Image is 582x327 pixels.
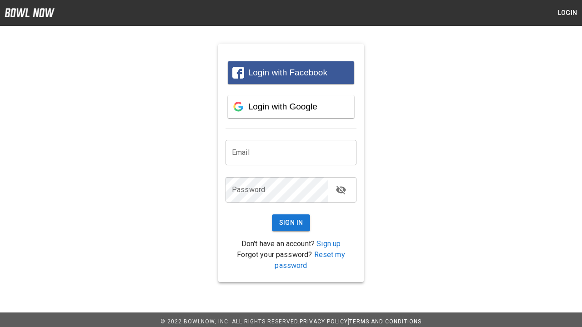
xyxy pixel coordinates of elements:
[553,5,582,21] button: Login
[332,181,350,199] button: toggle password visibility
[226,249,356,271] p: Forgot your password?
[248,68,327,77] span: Login with Facebook
[161,318,300,325] span: © 2022 BowlNow, Inc. All Rights Reserved.
[316,239,341,248] a: Sign up
[275,250,345,270] a: Reset my password
[228,95,354,118] button: Login with Google
[300,318,348,325] a: Privacy Policy
[248,102,317,111] span: Login with Google
[5,8,55,17] img: logo
[349,318,421,325] a: Terms and Conditions
[228,61,354,84] button: Login with Facebook
[272,214,311,231] button: Sign In
[226,238,356,249] p: Don't have an account?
